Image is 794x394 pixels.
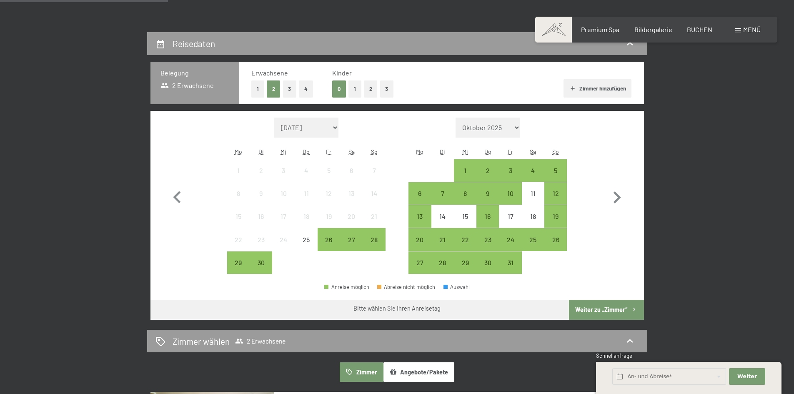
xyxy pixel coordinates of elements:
[499,228,521,251] div: Fri Oct 24 2025
[340,182,363,205] div: Sat Sep 13 2025
[522,182,544,205] div: Anreise nicht möglich
[363,182,385,205] div: Anreise nicht möglich
[499,159,521,182] div: Fri Oct 03 2025
[227,205,250,228] div: Mon Sep 15 2025
[296,213,317,234] div: 18
[228,190,249,211] div: 8
[227,182,250,205] div: Anreise nicht möglich
[250,159,272,182] div: Anreise nicht möglich
[340,362,383,381] button: Zimmer
[634,25,672,33] span: Bildergalerie
[272,228,295,251] div: Anreise nicht möglich
[318,236,339,257] div: 26
[272,182,295,205] div: Wed Sep 10 2025
[409,190,430,211] div: 6
[272,182,295,205] div: Anreise nicht möglich
[477,213,498,234] div: 16
[272,205,295,228] div: Wed Sep 17 2025
[332,80,346,98] button: 0
[432,236,453,257] div: 21
[454,159,476,182] div: Anreise möglich
[545,190,566,211] div: 12
[340,159,363,182] div: Anreise nicht möglich
[250,228,272,251] div: Tue Sep 23 2025
[544,159,567,182] div: Sun Oct 05 2025
[569,300,644,320] button: Weiter zu „Zimmer“
[318,205,340,228] div: Fri Sep 19 2025
[530,148,536,155] abbr: Samstag
[431,205,454,228] div: Tue Oct 14 2025
[341,236,362,257] div: 27
[499,205,521,228] div: Fri Oct 17 2025
[380,80,394,98] button: 3
[408,182,431,205] div: Mon Oct 06 2025
[432,213,453,234] div: 14
[341,167,362,188] div: 6
[318,205,340,228] div: Anreise nicht möglich
[318,182,340,205] div: Anreise nicht möglich
[295,159,318,182] div: Anreise nicht möglich
[476,251,499,274] div: Anreise möglich
[440,148,445,155] abbr: Dienstag
[523,236,544,257] div: 25
[371,148,378,155] abbr: Sonntag
[250,213,271,234] div: 16
[605,118,629,274] button: Nächster Monat
[476,228,499,251] div: Anreise möglich
[477,236,498,257] div: 23
[363,205,385,228] div: Sun Sep 21 2025
[250,182,272,205] div: Tue Sep 09 2025
[743,25,761,33] span: Menü
[295,182,318,205] div: Thu Sep 11 2025
[296,167,317,188] div: 4
[318,190,339,211] div: 12
[499,251,521,274] div: Fri Oct 31 2025
[273,190,294,211] div: 10
[454,205,476,228] div: Anreise nicht möglich
[250,228,272,251] div: Anreise nicht möglich
[272,159,295,182] div: Wed Sep 03 2025
[499,205,521,228] div: Anreise nicht möglich
[250,236,271,257] div: 23
[408,205,431,228] div: Anreise möglich
[340,182,363,205] div: Anreise nicht möglich
[363,190,384,211] div: 14
[500,190,521,211] div: 10
[522,228,544,251] div: Sat Oct 25 2025
[160,81,214,90] span: 2 Erwachsene
[454,251,476,274] div: Wed Oct 29 2025
[227,205,250,228] div: Anreise nicht möglich
[476,182,499,205] div: Thu Oct 09 2025
[455,167,476,188] div: 1
[544,182,567,205] div: Anreise möglich
[228,213,249,234] div: 15
[318,182,340,205] div: Fri Sep 12 2025
[363,228,385,251] div: Anreise möglich
[523,167,544,188] div: 4
[454,182,476,205] div: Anreise möglich
[383,362,454,381] button: Angebote/Pakete
[687,25,712,33] span: BUCHEN
[454,205,476,228] div: Wed Oct 15 2025
[499,228,521,251] div: Anreise möglich
[581,25,619,33] a: Premium Spa
[332,69,352,77] span: Kinder
[227,251,250,274] div: Mon Sep 29 2025
[235,148,242,155] abbr: Montag
[251,80,264,98] button: 1
[295,228,318,251] div: Anreise nicht möglich
[250,205,272,228] div: Anreise nicht möglich
[250,167,271,188] div: 2
[523,190,544,211] div: 11
[228,167,249,188] div: 1
[462,148,468,155] abbr: Mittwoch
[227,159,250,182] div: Anreise nicht möglich
[544,182,567,205] div: Sun Oct 12 2025
[267,80,281,98] button: 2
[508,148,513,155] abbr: Freitag
[364,80,378,98] button: 2
[353,304,441,313] div: Bitte wählen Sie Ihren Anreisetag
[318,159,340,182] div: Fri Sep 05 2025
[235,337,286,345] span: 2 Erwachsene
